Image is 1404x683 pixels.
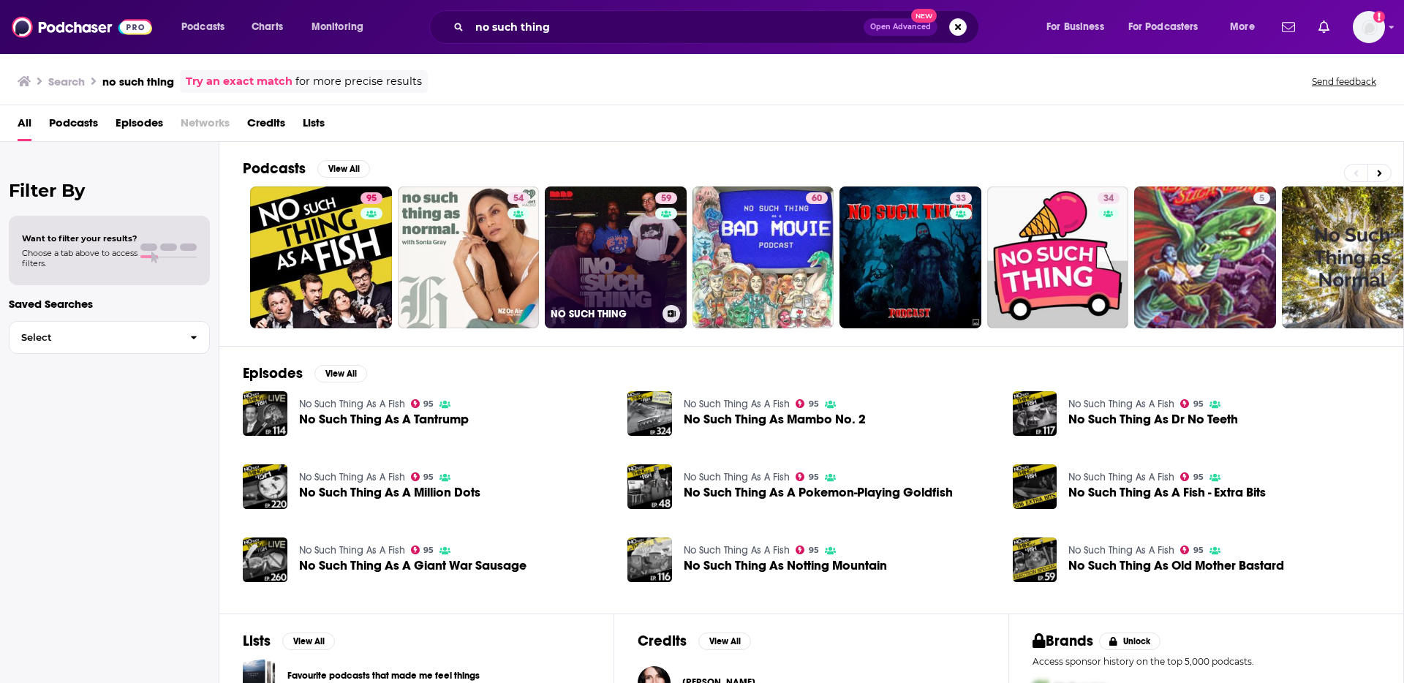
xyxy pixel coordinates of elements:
a: No Such Thing As A Million Dots [299,486,480,499]
p: Access sponsor history on the top 5,000 podcasts. [1033,656,1380,667]
img: No Such Thing As A Pokemon-Playing Goldfish [627,464,672,509]
a: 59NO SUCH THING [545,186,687,328]
a: No Such Thing As A Fish - Extra Bits [1068,486,1266,499]
a: 95 [361,192,382,204]
span: 54 [513,192,524,206]
a: Lists [303,111,325,141]
h2: Brands [1033,632,1093,650]
span: 95 [809,547,819,554]
a: Podcasts [49,111,98,141]
button: open menu [301,15,382,39]
span: No Such Thing As A Pokemon-Playing Goldfish [684,486,953,499]
a: 54 [507,192,529,204]
a: No Such Thing As Old Mother Bastard [1068,559,1284,572]
a: 33 [839,186,981,328]
a: EpisodesView All [243,364,367,382]
a: PodcastsView All [243,159,370,178]
span: Choose a tab above to access filters. [22,248,137,268]
span: New [911,9,937,23]
a: 95 [411,472,434,481]
a: 5 [1253,192,1270,204]
img: No Such Thing As A Million Dots [243,464,287,509]
span: Want to filter your results? [22,233,137,244]
button: Open AdvancedNew [864,18,937,36]
a: No Such Thing As A Fish [299,471,405,483]
img: No Such Thing As A Giant War Sausage [243,537,287,582]
h2: Episodes [243,364,303,382]
span: 59 [661,192,671,206]
a: No Such Thing As Old Mother Bastard [1013,537,1057,582]
img: User Profile [1353,11,1385,43]
a: No Such Thing As A Fish [684,471,790,483]
span: Networks [181,111,230,141]
a: CreditsView All [638,632,751,650]
button: Show profile menu [1353,11,1385,43]
a: 95 [796,546,819,554]
a: 34 [987,186,1129,328]
img: No Such Thing As A Tantrump [243,391,287,436]
a: No Such Thing As A Fish [1068,471,1174,483]
span: Open Advanced [870,23,931,31]
a: No Such Thing As A Fish [299,398,405,410]
a: No Such Thing As A Fish [684,544,790,556]
button: View All [317,160,370,178]
button: open menu [1220,15,1273,39]
a: Show notifications dropdown [1313,15,1335,39]
span: 95 [1193,401,1204,407]
button: Select [9,321,210,354]
span: 95 [423,474,434,480]
h3: Search [48,75,85,88]
a: No Such Thing As A Tantrump [299,413,469,426]
h2: Credits [638,632,687,650]
a: 95 [1180,399,1204,408]
span: More [1230,17,1255,37]
span: 33 [956,192,966,206]
button: View All [282,633,335,650]
span: 95 [366,192,377,206]
span: Monitoring [312,17,363,37]
svg: Add a profile image [1373,11,1385,23]
a: Charts [242,15,292,39]
a: 95 [1180,472,1204,481]
button: Send feedback [1307,75,1381,88]
img: Podchaser - Follow, Share and Rate Podcasts [12,13,152,41]
span: 95 [423,547,434,554]
span: For Podcasters [1128,17,1199,37]
span: 95 [809,474,819,480]
img: No Such Thing As Dr No Teeth [1013,391,1057,436]
a: Episodes [116,111,163,141]
a: No Such Thing As Mambo No. 2 [684,413,866,426]
span: Podcasts [181,17,224,37]
h2: Lists [243,632,271,650]
span: For Business [1046,17,1104,37]
a: 60 [692,186,834,328]
a: 95 [250,186,392,328]
a: No Such Thing As A Giant War Sausage [299,559,526,572]
div: Search podcasts, credits, & more... [443,10,993,44]
a: 54 [398,186,540,328]
p: Saved Searches [9,297,210,311]
a: No Such Thing As Notting Mountain [627,537,672,582]
a: Credits [247,111,285,141]
a: No Such Thing As Dr No Teeth [1068,413,1238,426]
h3: no such thing [102,75,174,88]
a: Try an exact match [186,73,292,90]
a: Show notifications dropdown [1276,15,1301,39]
img: No Such Thing As A Fish - Extra Bits [1013,464,1057,509]
button: View All [314,365,367,382]
a: 34 [1098,192,1120,204]
h2: Filter By [9,180,210,201]
a: All [18,111,31,141]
